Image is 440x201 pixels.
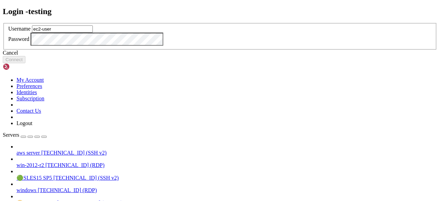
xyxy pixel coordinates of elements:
x-row: Connecting [TECHNICAL_ID]... [3,3,350,9]
li: win-2012-r2 [TECHNICAL_ID] (RDP) [16,156,437,168]
div: (0, 1) [3,9,5,14]
a: aws server [TECHNICAL_ID] (SSH v2) [16,150,437,156]
span: aws server [16,150,40,156]
span: 🟢SLES15 SP5 [16,175,52,181]
li: aws server [TECHNICAL_ID] (SSH v2) [16,144,437,156]
a: Logout [16,120,32,126]
a: Identities [16,89,37,95]
button: Connect [3,56,25,63]
a: My Account [16,77,44,83]
img: Shellngn [3,63,42,70]
h2: Login - testing [3,7,437,16]
span: Servers [3,132,19,138]
span: win-2012-r2 [16,162,44,168]
span: [TECHNICAL_ID] (RDP) [45,162,104,168]
span: [TECHNICAL_ID] (RDP) [38,187,97,193]
a: win-2012-r2 [TECHNICAL_ID] (RDP) [16,162,437,168]
a: windows [TECHNICAL_ID] (RDP) [16,187,437,193]
a: Subscription [16,96,44,101]
span: [TECHNICAL_ID] (SSH v2) [53,175,119,181]
a: Preferences [16,83,42,89]
a: 🟢SLES15 SP5 [TECHNICAL_ID] (SSH v2) [16,175,437,181]
label: Password [8,36,29,42]
li: 🟢SLES15 SP5 [TECHNICAL_ID] (SSH v2) [16,168,437,181]
div: Cancel [3,50,437,56]
li: windows [TECHNICAL_ID] (RDP) [16,181,437,193]
span: [TECHNICAL_ID] (SSH v2) [41,150,107,156]
label: Username [8,26,31,32]
a: Contact Us [16,108,41,114]
a: Servers [3,132,47,138]
span: windows [16,187,36,193]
